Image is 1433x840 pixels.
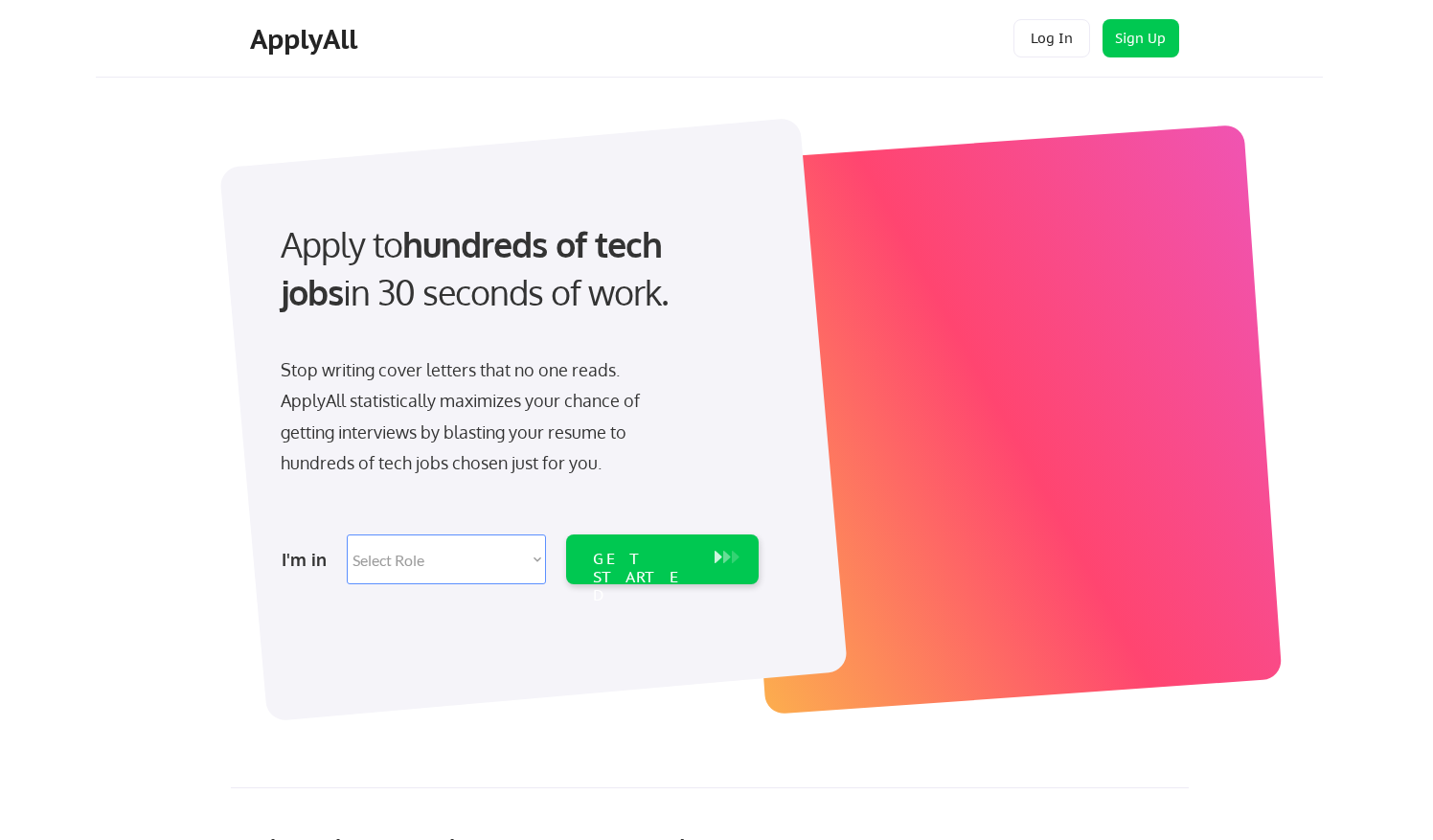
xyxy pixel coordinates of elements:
strong: hundreds of tech jobs [281,222,671,313]
button: Sign Up [1103,19,1179,57]
div: Apply to in 30 seconds of work. [281,220,751,317]
div: ApplyAll [250,23,363,56]
div: I'm in [282,544,335,575]
div: Stop writing cover letters that no one reads. ApplyAll statistically maximizes your chance of get... [281,354,674,479]
div: GET STARTED [593,550,695,605]
button: Log In [1013,19,1090,57]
